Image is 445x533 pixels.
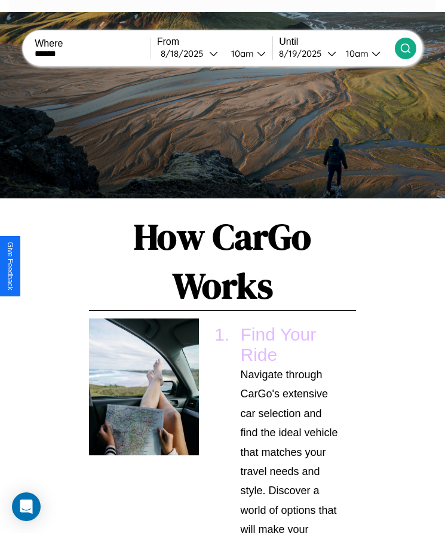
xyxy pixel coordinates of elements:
button: 8/18/2025 [157,47,222,60]
label: Until [279,36,395,47]
button: 10am [222,47,273,60]
label: From [157,36,273,47]
div: 8 / 19 / 2025 [279,48,327,59]
div: Open Intercom Messenger [12,492,41,521]
div: Give Feedback [6,242,14,290]
button: 10am [336,47,395,60]
div: 10am [225,48,257,59]
label: Where [35,38,151,49]
h1: How CarGo Works [89,212,356,311]
div: 10am [340,48,372,59]
div: 8 / 18 / 2025 [161,48,209,59]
